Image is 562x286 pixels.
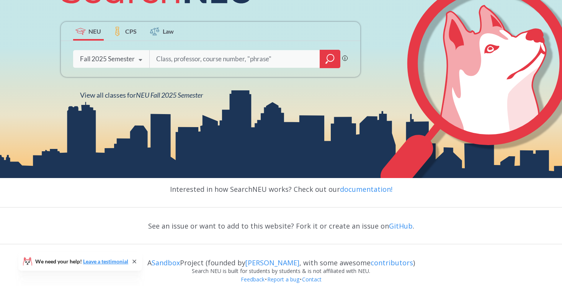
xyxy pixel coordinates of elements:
div: Fall 2025 Semester [80,55,135,63]
a: Contact [302,276,322,283]
input: Class, professor, course number, "phrase" [155,51,315,67]
span: View all classes for [80,91,203,99]
span: NEU [88,27,101,36]
a: [PERSON_NAME] [245,258,299,267]
a: Feedback [240,276,265,283]
a: documentation! [340,185,392,194]
span: CPS [125,27,137,36]
div: magnifying glass [320,50,340,68]
svg: magnifying glass [325,54,335,64]
a: Report a bug [267,276,300,283]
a: Sandbox [152,258,180,267]
span: NEU Fall 2025 Semester [136,91,203,99]
a: contributors [371,258,413,267]
a: GitHub [389,221,413,230]
span: Law [163,27,174,36]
